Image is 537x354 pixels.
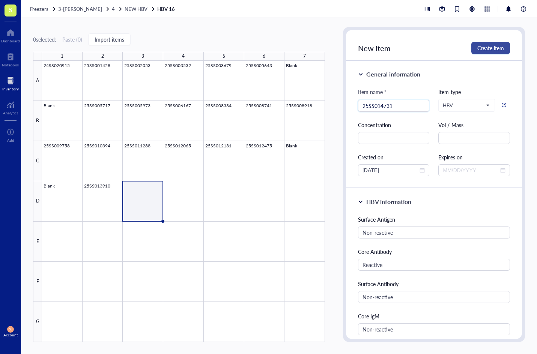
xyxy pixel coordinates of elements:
[443,102,489,109] span: HBV
[1,27,20,43] a: Dashboard
[2,87,19,91] div: Inventory
[438,153,510,161] div: Expires on
[33,35,56,43] div: 0 selected:
[366,197,411,206] div: HBV information
[263,52,265,61] div: 6
[2,75,19,91] a: Inventory
[438,121,510,129] div: Vol / Mass
[223,52,225,61] div: 5
[33,61,42,101] div: A
[9,5,12,14] span: S
[358,247,510,256] div: Core Antibody
[358,121,430,129] div: Concentration
[61,52,63,61] div: 1
[157,6,176,12] a: HBV 16
[33,302,42,342] div: G
[7,138,14,142] div: Add
[88,33,131,45] button: Import items
[30,5,48,12] span: Freezers
[33,222,42,262] div: E
[30,6,57,12] a: Freezers
[443,166,499,174] input: MM/DD/YYYY
[141,52,144,61] div: 3
[33,181,42,221] div: D
[363,166,418,174] input: MM/DD/YYYY
[358,153,430,161] div: Created on
[358,43,391,53] span: New item
[58,6,110,12] a: 3-[PERSON_NAME]
[125,5,147,12] span: NEW HBV
[1,39,20,43] div: Dashboard
[303,52,306,61] div: 7
[477,45,504,51] span: Create item
[33,141,42,181] div: C
[33,262,42,302] div: F
[3,333,18,337] div: Account
[3,99,18,115] a: Analytics
[112,5,115,12] span: 4
[33,101,42,141] div: B
[438,88,510,96] div: Item type
[2,51,19,67] a: Notebook
[2,63,19,67] div: Notebook
[358,312,510,320] div: Core IgM
[471,42,510,54] button: Create item
[95,36,124,42] span: Import items
[182,52,185,61] div: 4
[112,6,156,12] a: 4NEW HBV
[3,111,18,115] div: Analytics
[101,52,104,61] div: 2
[358,215,510,223] div: Surface Antigen
[58,5,102,12] span: 3-[PERSON_NAME]
[358,280,510,288] div: Surface Antibody
[366,70,420,79] div: General information
[9,328,12,331] span: GU
[358,88,387,96] div: Item name
[62,33,82,45] button: Paste (0)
